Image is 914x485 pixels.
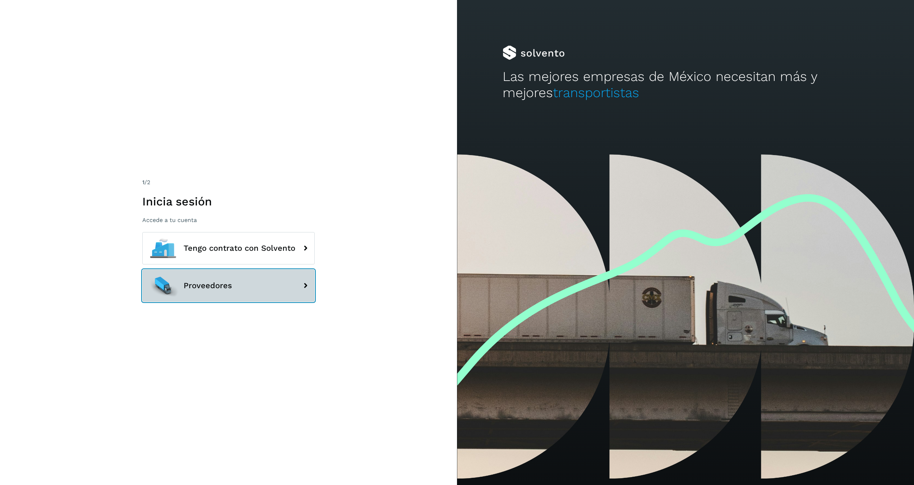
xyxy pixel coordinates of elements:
[184,281,232,290] span: Proveedores
[142,178,315,187] div: /2
[142,195,315,208] h1: Inicia sesión
[553,85,639,100] span: transportistas
[142,232,315,264] button: Tengo contrato con Solvento
[142,217,315,223] p: Accede a tu cuenta
[184,244,295,253] span: Tengo contrato con Solvento
[503,69,868,101] h2: Las mejores empresas de México necesitan más y mejores
[142,269,315,302] button: Proveedores
[142,179,144,186] span: 1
